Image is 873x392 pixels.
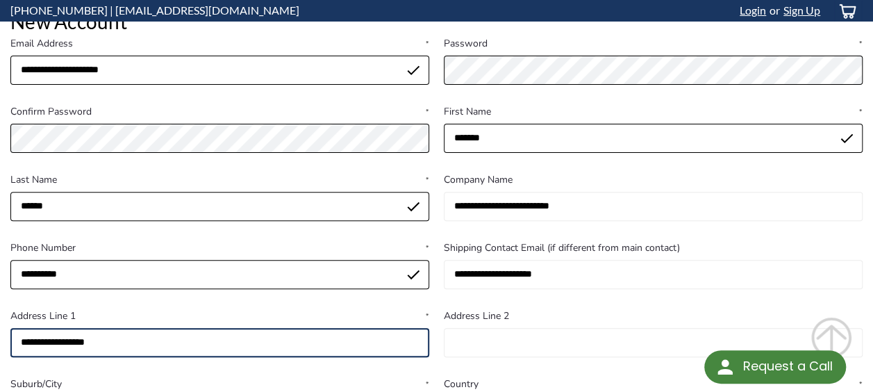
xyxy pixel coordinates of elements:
[10,172,429,187] label: Last Name
[766,3,780,17] span: or
[827,1,863,21] a: cart-preview-dropdown
[444,240,863,255] label: Shipping Contact Email (if different from main contact)
[810,317,852,359] svg: submit
[444,172,863,187] label: Company Name
[742,350,832,382] div: Request a Call
[10,240,429,255] label: Phone Number
[444,377,863,391] label: Country
[10,104,429,119] label: Confirm Password
[10,36,429,51] label: Email Address
[10,309,429,323] label: Address Line 1
[444,104,863,119] label: First Name
[704,350,846,384] div: Request a Call
[10,377,429,391] label: Suburb/City
[714,356,736,378] img: round button
[10,7,863,36] h1: New Account
[444,309,863,323] label: Address Line 2
[810,317,852,359] div: Scroll Back to Top
[444,36,863,51] label: Password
